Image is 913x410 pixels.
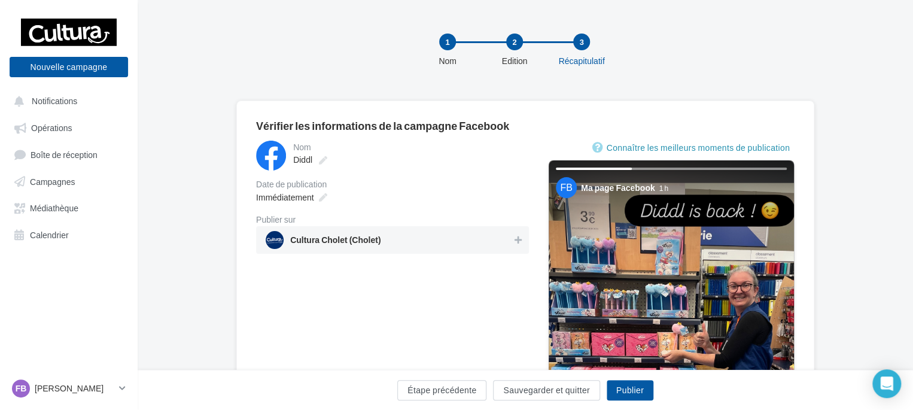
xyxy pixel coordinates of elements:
[30,203,78,213] span: Médiathèque
[556,177,577,198] div: FB
[7,116,130,138] a: Opérations
[16,382,27,394] span: FB
[32,96,77,106] span: Notifications
[607,380,653,400] button: Publier
[7,223,130,245] a: Calendrier
[397,380,486,400] button: Étape précédente
[7,143,130,165] a: Boîte de réception
[506,34,523,50] div: 2
[35,382,114,394] p: [PERSON_NAME]
[256,180,529,189] div: Date de publication
[543,55,620,67] div: Récapitulatif
[10,57,128,77] button: Nouvelle campagne
[439,34,456,50] div: 1
[10,377,128,400] a: FB [PERSON_NAME]
[293,154,312,165] span: Diddl
[872,369,901,398] div: Open Intercom Messenger
[581,182,655,194] div: Ma page Facebook
[592,141,795,155] a: Connaître les meilleurs moments de publication
[409,55,486,67] div: Nom
[31,149,98,159] span: Boîte de réception
[256,120,795,131] div: Vérifier les informations de la campagne Facebook
[493,380,599,400] button: Sauvegarder et quitter
[573,34,590,50] div: 3
[293,143,527,151] div: Nom
[476,55,553,67] div: Edition
[7,170,130,192] a: Campagnes
[659,183,668,193] div: 1 h
[290,236,381,249] span: Cultura Cholet (Cholet)
[31,123,72,133] span: Opérations
[30,229,69,239] span: Calendrier
[7,90,126,111] button: Notifications
[256,215,529,224] div: Publier sur
[7,196,130,218] a: Médiathèque
[30,176,75,186] span: Campagnes
[256,192,314,202] span: Immédiatement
